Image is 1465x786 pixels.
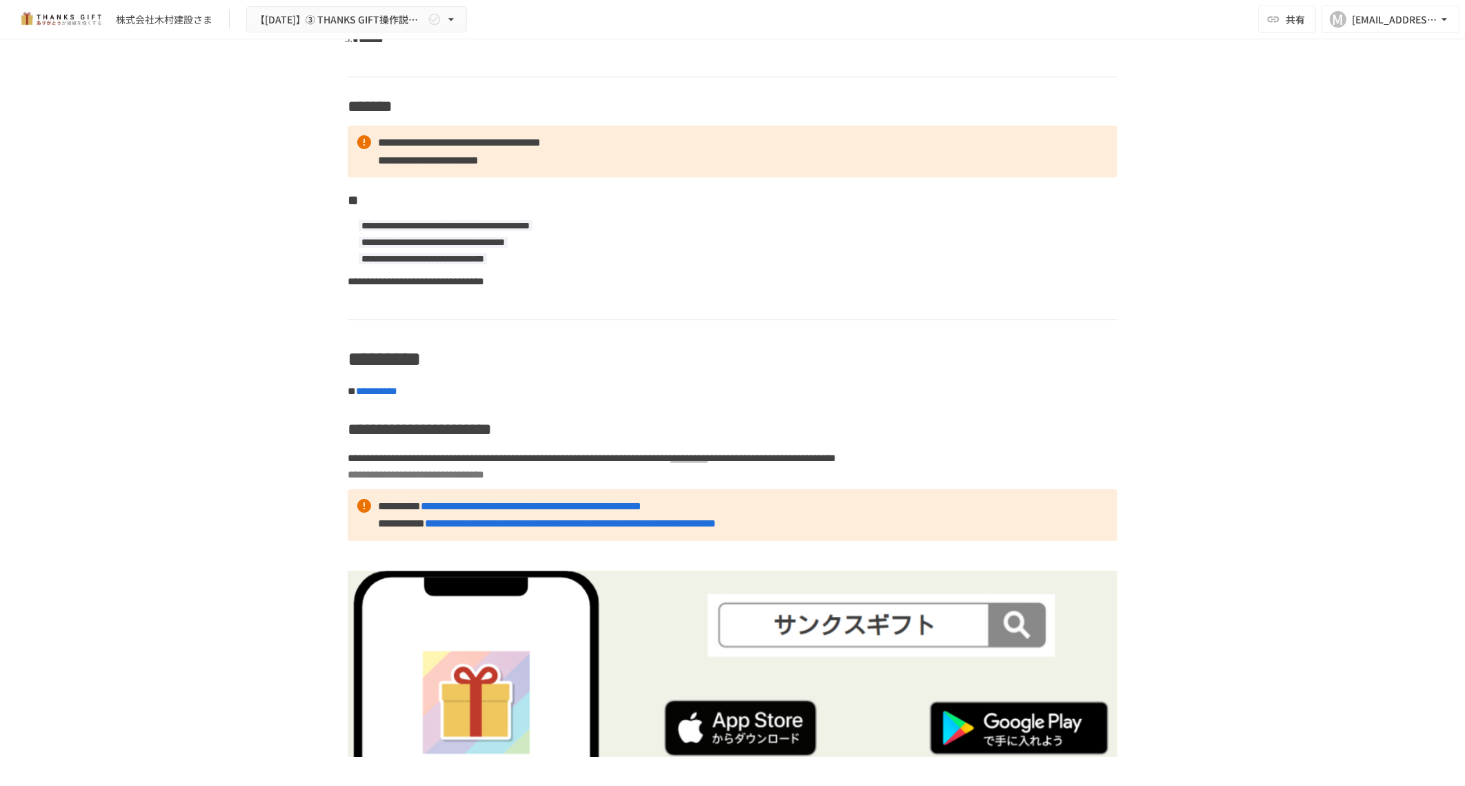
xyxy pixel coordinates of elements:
div: [EMAIL_ADDRESS][DOMAIN_NAME] [1352,11,1437,28]
span: 共有 [1286,12,1305,27]
div: 株式会社木村建設さま [116,12,212,27]
div: M [1330,11,1346,28]
button: 【[DATE]】➂ THANKS GIFT操作説明/THANKS GIFT[PERSON_NAME] [246,6,467,33]
button: M[EMAIL_ADDRESS][DOMAIN_NAME] [1322,6,1459,33]
button: 共有 [1258,6,1316,33]
span: 【[DATE]】➂ THANKS GIFT操作説明/THANKS GIFT[PERSON_NAME] [255,11,425,28]
img: mMP1OxWUAhQbsRWCurg7vIHe5HqDpP7qZo7fRoNLXQh [17,8,105,30]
